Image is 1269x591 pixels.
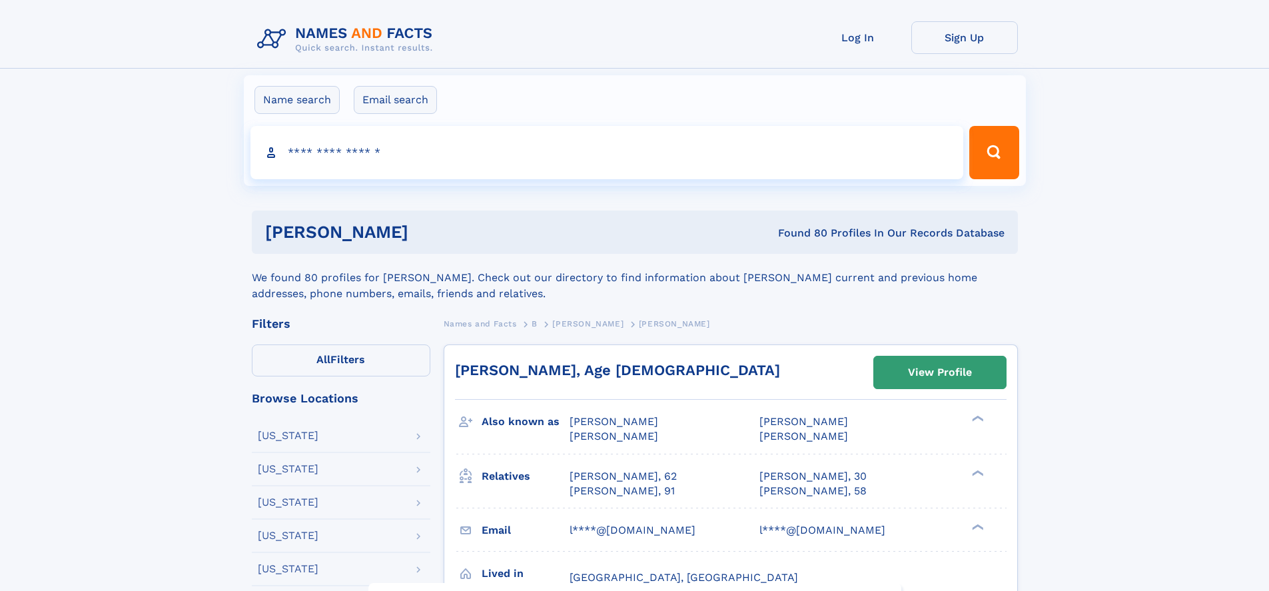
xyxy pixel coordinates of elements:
[482,465,570,488] h3: Relatives
[759,484,867,498] a: [PERSON_NAME], 58
[258,497,318,508] div: [US_STATE]
[265,224,594,241] h1: [PERSON_NAME]
[552,315,624,332] a: [PERSON_NAME]
[316,353,330,366] span: All
[570,415,658,428] span: [PERSON_NAME]
[570,430,658,442] span: [PERSON_NAME]
[250,126,964,179] input: search input
[258,564,318,574] div: [US_STATE]
[969,468,985,477] div: ❯
[969,414,985,423] div: ❯
[252,318,430,330] div: Filters
[252,21,444,57] img: Logo Names and Facts
[252,392,430,404] div: Browse Locations
[482,562,570,585] h3: Lived in
[532,315,538,332] a: B
[254,86,340,114] label: Name search
[482,519,570,542] h3: Email
[258,464,318,474] div: [US_STATE]
[570,469,677,484] a: [PERSON_NAME], 62
[444,315,517,332] a: Names and Facts
[805,21,911,54] a: Log In
[552,319,624,328] span: [PERSON_NAME]
[354,86,437,114] label: Email search
[482,410,570,433] h3: Also known as
[570,571,798,584] span: [GEOGRAPHIC_DATA], [GEOGRAPHIC_DATA]
[639,319,710,328] span: [PERSON_NAME]
[911,21,1018,54] a: Sign Up
[969,126,1019,179] button: Search Button
[258,430,318,441] div: [US_STATE]
[874,356,1006,388] a: View Profile
[532,319,538,328] span: B
[455,362,780,378] a: [PERSON_NAME], Age [DEMOGRAPHIC_DATA]
[593,226,1005,241] div: Found 80 Profiles In Our Records Database
[759,415,848,428] span: [PERSON_NAME]
[759,430,848,442] span: [PERSON_NAME]
[252,344,430,376] label: Filters
[969,522,985,531] div: ❯
[759,469,867,484] a: [PERSON_NAME], 30
[570,484,675,498] a: [PERSON_NAME], 91
[252,254,1018,302] div: We found 80 profiles for [PERSON_NAME]. Check out our directory to find information about [PERSON...
[258,530,318,541] div: [US_STATE]
[908,357,972,388] div: View Profile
